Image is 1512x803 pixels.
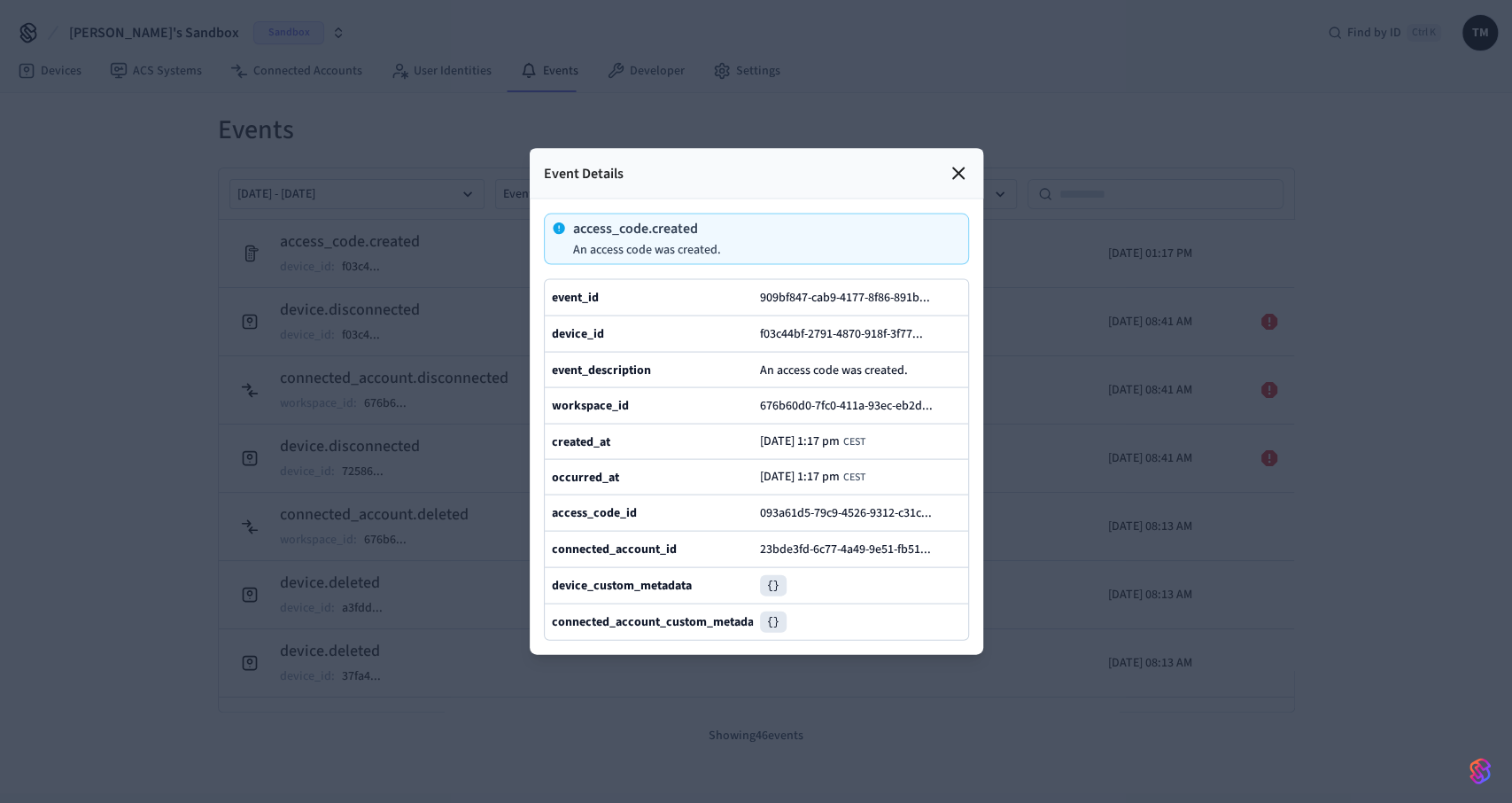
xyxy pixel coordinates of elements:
[552,325,604,343] b: device_id
[552,361,651,378] b: event_description
[544,163,624,184] p: Event Details
[843,435,865,449] span: CEST
[552,541,677,558] b: connected_account_id
[573,243,721,257] p: An access code was created.
[756,324,941,345] button: f03c44bf-2791-4870-918f-3f77...
[552,504,637,522] b: access_code_id
[760,575,787,596] pre: {}
[760,612,787,633] pre: {}
[552,433,610,450] b: created_at
[760,361,908,378] span: An access code was created.
[552,289,599,307] b: event_id
[552,397,629,415] b: workspace_id
[1469,757,1491,785] img: SeamLogoGradient.69752ec5.svg
[552,468,619,486] b: occurred_at
[843,471,865,485] span: CEST
[756,503,950,524] button: 093a61d5-79c9-4526-9312-c31c...
[760,434,840,448] span: [DATE] 1:17 pm
[756,287,948,308] button: 909bf847-cab9-4177-8f86-891b...
[760,470,840,484] span: [DATE] 1:17 pm
[756,539,949,560] button: 23bde3fd-6c77-4a49-9e51-fb51...
[552,613,764,631] b: connected_account_custom_metadata
[756,395,950,417] button: 676b60d0-7fc0-411a-93ec-eb2d...
[573,222,721,236] p: access_code.created
[760,470,865,485] div: Europe/Zagreb
[552,577,692,595] b: device_custom_metadata
[760,434,865,449] div: Europe/Zagreb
